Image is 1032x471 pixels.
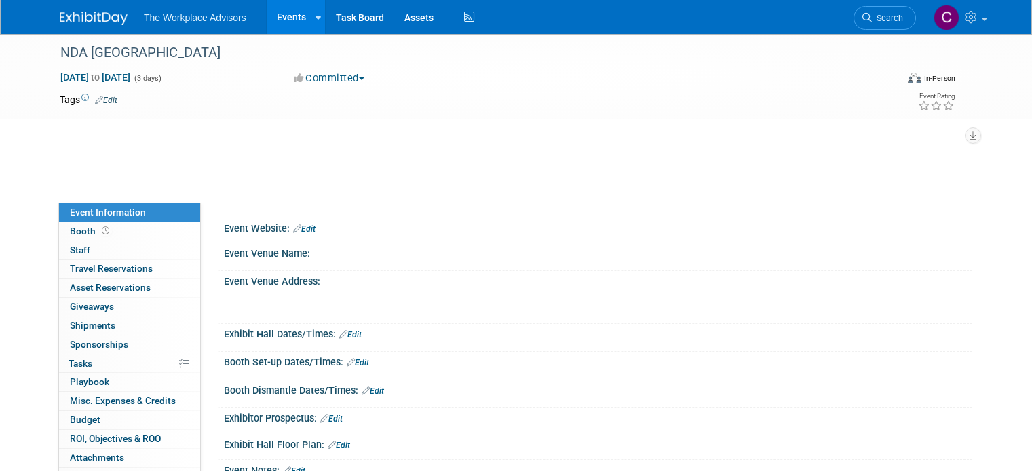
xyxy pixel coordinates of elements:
img: ExhibitDay [60,12,128,25]
a: Edit [362,386,384,396]
span: ROI, Objectives & ROO [70,433,161,444]
a: Shipments [59,316,200,335]
a: Misc. Expenses & Credits [59,392,200,410]
span: Booth [70,226,112,237]
a: Edit [95,96,117,105]
a: Edit [328,441,350,450]
a: Booth [59,222,200,241]
div: Event Website: [224,218,972,236]
a: Budget [59,411,200,429]
a: Edit [347,358,369,367]
div: Event Venue Address: [224,271,972,288]
button: Committed [289,71,370,85]
span: Misc. Expenses & Credits [70,395,176,406]
a: Giveaways [59,298,200,316]
span: to [89,72,102,83]
div: Booth Set-up Dates/Times: [224,352,972,369]
a: Playbook [59,373,200,391]
a: ROI, Objectives & ROO [59,430,200,448]
span: Staff [70,245,90,255]
div: In-Person [923,73,955,83]
img: Claudia St. John [934,5,959,30]
span: Attachments [70,452,124,463]
a: Edit [320,414,343,424]
a: Tasks [59,354,200,373]
div: NDA [GEOGRAPHIC_DATA] [56,41,879,65]
div: Event Rating [918,93,955,100]
div: Exhibitor Prospectus: [224,408,972,426]
span: Event Information [70,207,146,218]
img: Format-Inperson.png [908,73,921,83]
td: Tags [60,93,117,106]
span: (3 days) [133,74,161,83]
a: Event Information [59,203,200,222]
a: Attachments [59,449,200,467]
span: [DATE] [DATE] [60,71,131,83]
span: Sponsorships [70,339,128,350]
div: Event Format [823,70,955,91]
a: Edit [293,224,316,234]
a: Staff [59,241,200,260]
a: Asset Reservations [59,279,200,297]
span: Search [872,13,903,23]
span: Shipments [70,320,115,331]
span: Booth not reserved yet [99,226,112,236]
div: Event Venue Name: [224,243,972,260]
a: Travel Reservations [59,260,200,278]
a: Search [854,6,916,30]
div: Booth Dismantle Dates/Times: [224,380,972,398]
span: Travel Reservations [70,263,153,274]
span: Giveaways [70,301,114,312]
div: Exhibit Hall Floor Plan: [224,434,972,452]
span: Budget [70,414,100,425]
a: Edit [339,330,362,340]
div: Exhibit Hall Dates/Times: [224,324,972,342]
span: Asset Reservations [70,282,151,293]
span: Playbook [70,376,109,387]
span: The Workplace Advisors [144,12,246,23]
span: Tasks [69,358,92,369]
a: Sponsorships [59,335,200,354]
